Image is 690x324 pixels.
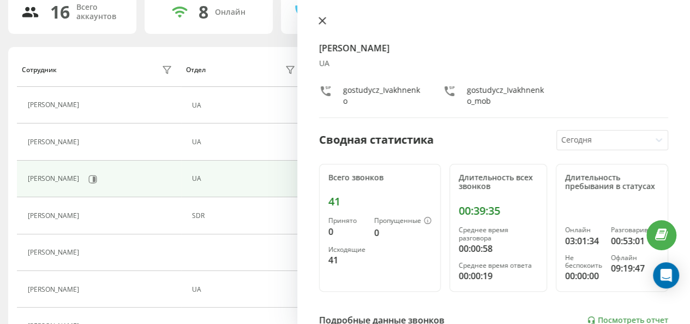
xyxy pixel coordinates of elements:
div: 0 [374,226,431,239]
div: 41 [328,254,365,267]
div: UA [319,59,668,68]
div: [PERSON_NAME] [28,138,82,146]
div: gostudycz_Ivakhnenko [343,85,421,107]
div: Исходящие [328,246,365,254]
div: 8 [199,2,208,22]
div: Всего аккаунтов [76,3,123,21]
div: Длительность всех звонков [459,173,538,192]
div: [PERSON_NAME] [28,212,82,220]
div: 0 [328,225,365,238]
div: Сотрудник [22,66,57,74]
div: UA [192,286,298,293]
div: 00:00:19 [459,269,538,282]
div: Среднее время разговора [459,226,538,242]
div: 00:00:58 [459,242,538,255]
div: Всего звонков [328,173,431,182]
div: 16 [50,2,70,22]
div: gostudycz_Ivakhnenko_mob [467,85,545,107]
h4: [PERSON_NAME] [319,42,668,55]
div: UA [192,175,298,182]
div: Разговаривает [611,226,659,234]
div: 09:19:47 [611,262,659,275]
div: [PERSON_NAME] [28,286,82,293]
div: Длительность пребывания в статусах [565,173,659,192]
div: [PERSON_NAME] [28,175,82,182]
div: UA [192,138,298,146]
div: Принято [328,217,365,225]
div: Не беспокоить [565,254,602,270]
div: 00:39:35 [459,204,538,217]
div: 03:01:34 [565,234,602,248]
div: Среднее время ответа [459,262,538,269]
div: 41 [328,195,431,208]
div: UA [192,102,298,109]
div: Онлайн [215,8,245,17]
div: Сводная статистика [319,132,434,148]
div: 00:00:00 [565,269,602,282]
div: Офлайн [611,254,659,262]
div: [PERSON_NAME] [28,249,82,256]
div: 00:53:01 [611,234,659,248]
div: SDR [192,212,298,220]
div: Отдел [186,66,206,74]
div: [PERSON_NAME] [28,101,82,109]
div: Open Intercom Messenger [653,262,679,288]
div: Онлайн [565,226,602,234]
div: Пропущенные [374,217,431,226]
